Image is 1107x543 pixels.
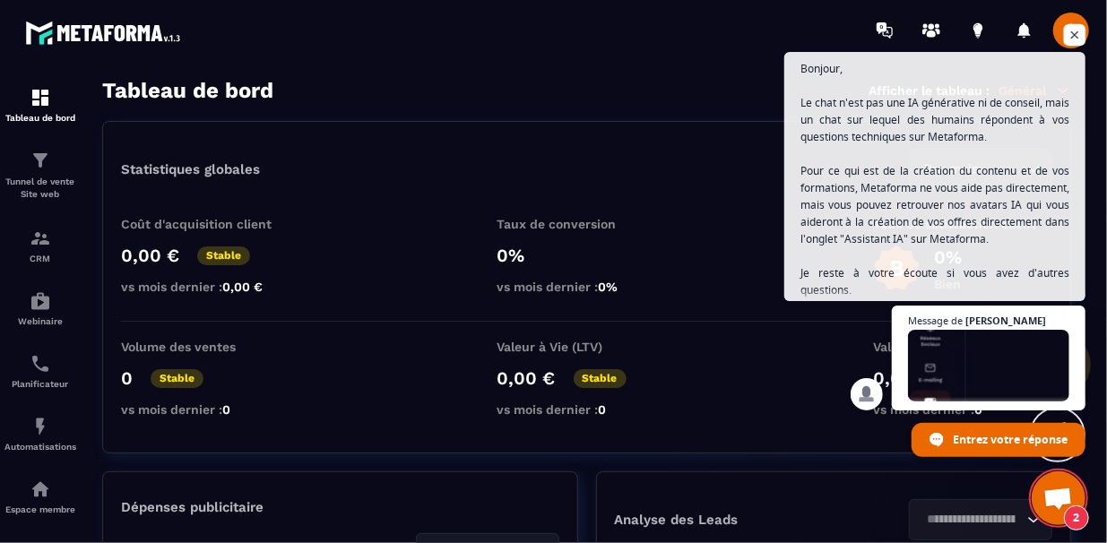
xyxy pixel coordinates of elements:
img: automations [30,416,51,437]
span: 0% [599,280,618,294]
p: Statistiques globales [121,161,260,177]
span: 2 [1064,505,1089,530]
p: Valeur à Vie (LTV) [497,340,677,354]
a: formationformationTunnel de vente Site web [4,136,76,214]
p: Dépenses publicitaire [121,499,559,515]
span: Bonjour, Le chat n'est pas une IA générative ni de conseil, mais un chat sur lequel des humains r... [800,60,1069,332]
span: 0 [222,402,230,417]
p: vs mois dernier : [497,280,677,294]
p: CRM [4,254,76,263]
p: 0,00 € [121,245,179,266]
a: formationformationCRM [4,214,76,277]
p: Volume des ventes [121,340,300,354]
p: Webinaire [4,316,76,326]
p: Stable [151,369,203,388]
div: Search for option [909,499,1052,540]
span: 0 [599,402,607,417]
img: automations [30,478,51,500]
a: formationformationTableau de bord [4,73,76,136]
a: schedulerschedulerPlanificateur [4,340,76,402]
div: Ouvrir le chat [1032,471,1085,525]
p: vs mois dernier : [121,402,300,417]
img: scheduler [30,353,51,375]
p: Stable [574,369,627,388]
span: 0,00 € [222,280,263,294]
p: vs mois dernier : [121,280,300,294]
h3: Tableau de bord [102,78,273,103]
p: 0 [121,367,133,389]
p: vs mois dernier : [497,402,677,417]
img: formation [30,228,51,249]
a: automationsautomationsWebinaire [4,277,76,340]
p: Taux de conversion [497,217,677,231]
p: Tunnel de vente Site web [4,176,76,201]
p: Espace membre [4,504,76,514]
p: Planificateur [4,379,76,389]
p: 0,00 € [497,367,556,389]
input: Search for option [921,510,1023,530]
span: Entrez votre réponse [953,424,1068,455]
span: [PERSON_NAME] [965,315,1046,325]
img: formation [30,87,51,108]
p: Coût d'acquisition client [121,217,300,231]
a: automationsautomationsAutomatisations [4,402,76,465]
p: 0% [497,245,677,266]
p: Analyse des Leads [615,512,834,528]
img: automations [30,290,51,312]
p: Automatisations [4,442,76,452]
p: Stable [197,246,250,265]
a: automationsautomationsEspace membre [4,465,76,528]
img: formation [30,150,51,171]
img: logo [25,16,186,49]
p: Tableau de bord [4,113,76,123]
span: Message de [908,315,963,325]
